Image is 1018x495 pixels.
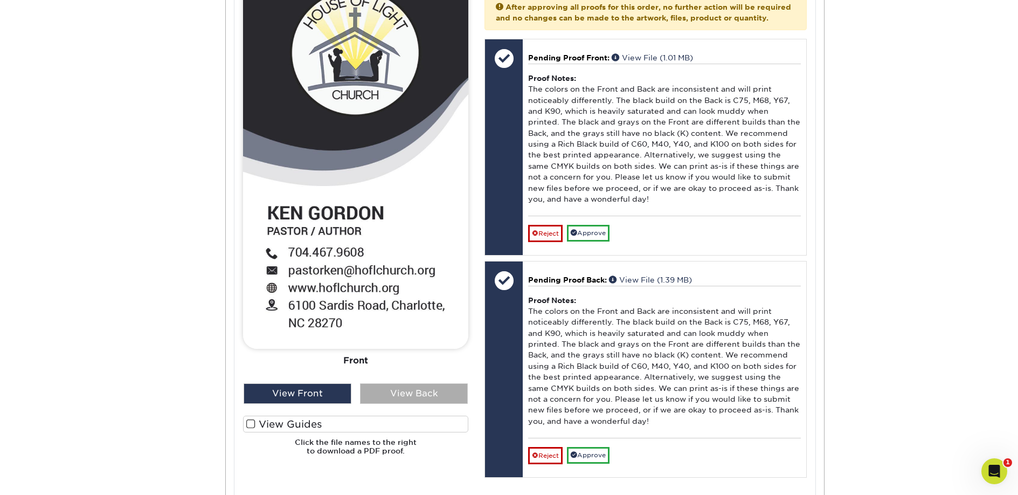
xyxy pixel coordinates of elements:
[243,416,468,432] label: View Guides
[243,349,468,373] div: Front
[981,458,1007,484] iframe: Intercom live chat
[528,447,563,464] a: Reject
[528,286,800,438] div: The colors on the Front and Back are inconsistent and will print noticeably differently. The blac...
[528,74,576,82] strong: Proof Notes:
[528,64,800,216] div: The colors on the Front and Back are inconsistent and will print noticeably differently. The blac...
[609,276,692,284] a: View File (1.39 MB)
[528,225,563,242] a: Reject
[528,296,576,305] strong: Proof Notes:
[360,383,468,404] div: View Back
[244,383,351,404] div: View Front
[243,438,468,464] h6: Click the file names to the right to download a PDF proof.
[1003,458,1012,467] span: 1
[496,3,791,22] strong: After approving all proofs for this order, no further action will be required and no changes can ...
[567,447,610,464] a: Approve
[528,53,610,62] span: Pending Proof Front:
[528,276,607,284] span: Pending Proof Back:
[567,225,610,242] a: Approve
[612,53,693,62] a: View File (1.01 MB)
